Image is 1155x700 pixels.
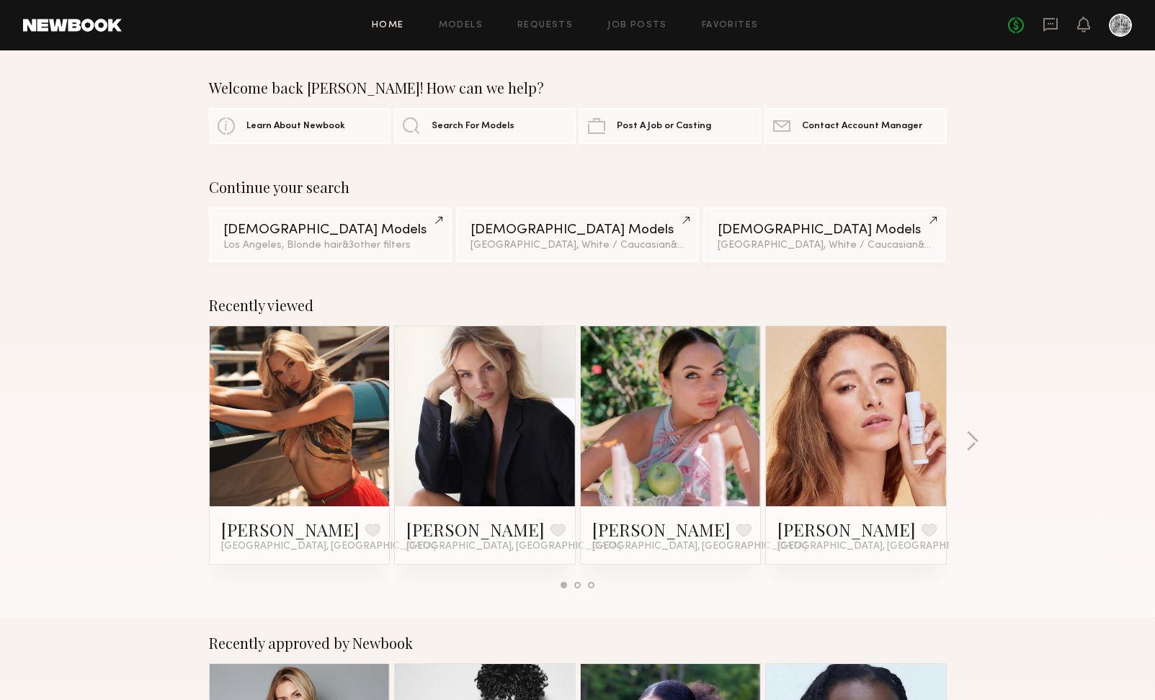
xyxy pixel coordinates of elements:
[517,21,573,30] a: Requests
[394,108,576,144] a: Search For Models
[223,241,437,251] div: Los Angeles, Blonde hair
[221,541,436,552] span: [GEOGRAPHIC_DATA], [GEOGRAPHIC_DATA]
[372,21,404,30] a: Home
[718,223,932,237] div: [DEMOGRAPHIC_DATA] Models
[777,541,992,552] span: [GEOGRAPHIC_DATA], [GEOGRAPHIC_DATA]
[579,108,761,144] a: Post A Job or Casting
[209,179,947,196] div: Continue your search
[406,541,621,552] span: [GEOGRAPHIC_DATA], [GEOGRAPHIC_DATA]
[918,241,987,250] span: & 2 other filter s
[592,541,807,552] span: [GEOGRAPHIC_DATA], [GEOGRAPHIC_DATA]
[223,223,437,237] div: [DEMOGRAPHIC_DATA] Models
[406,518,545,541] a: [PERSON_NAME]
[246,122,345,131] span: Learn About Newbook
[592,518,731,541] a: [PERSON_NAME]
[703,207,946,262] a: [DEMOGRAPHIC_DATA] Models[GEOGRAPHIC_DATA], White / Caucasian&2other filters
[471,223,684,237] div: [DEMOGRAPHIC_DATA] Models
[671,241,740,250] span: & 2 other filter s
[702,21,759,30] a: Favorites
[607,21,667,30] a: Job Posts
[718,241,932,251] div: [GEOGRAPHIC_DATA], White / Caucasian
[456,207,699,262] a: [DEMOGRAPHIC_DATA] Models[GEOGRAPHIC_DATA], White / Caucasian&2other filters
[617,122,711,131] span: Post A Job or Casting
[432,122,514,131] span: Search For Models
[342,241,411,250] span: & 3 other filter s
[221,518,360,541] a: [PERSON_NAME]
[209,207,452,262] a: [DEMOGRAPHIC_DATA] ModelsLos Angeles, Blonde hair&3other filters
[209,108,391,144] a: Learn About Newbook
[209,79,947,97] div: Welcome back [PERSON_NAME]! How can we help?
[439,21,483,30] a: Models
[777,518,916,541] a: [PERSON_NAME]
[209,297,947,314] div: Recently viewed
[209,634,947,652] div: Recently approved by Newbook
[802,122,922,131] span: Contact Account Manager
[471,241,684,251] div: [GEOGRAPHIC_DATA], White / Caucasian
[764,108,946,144] a: Contact Account Manager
